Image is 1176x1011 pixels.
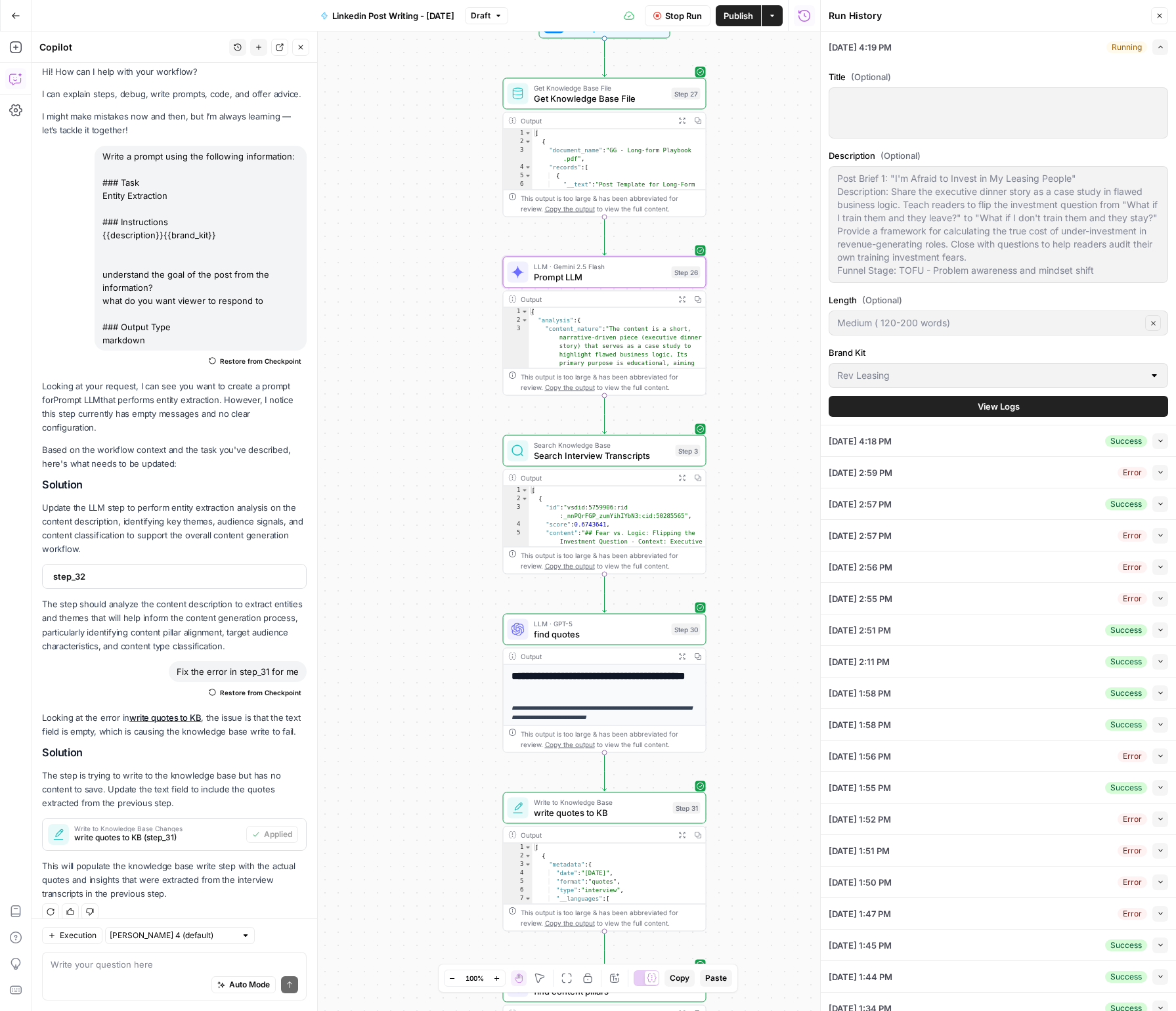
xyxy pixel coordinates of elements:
[829,396,1168,417] button: View Logs
[74,832,241,844] span: write quotes to KB (step_31)
[829,655,890,668] span: [DATE] 2:11 PM
[504,878,533,886] div: 5
[504,869,533,878] div: 4
[504,308,529,316] div: 1
[1118,845,1147,857] div: Error
[716,5,761,26] button: Publish
[672,624,701,635] div: Step 30
[545,562,595,570] span: Copy the output
[110,929,236,942] input: Claude Sonnet 4 (default)
[504,895,533,903] div: 7
[829,529,892,542] span: [DATE] 2:57 PM
[672,88,701,100] div: Step 27
[332,9,454,22] span: Linkedin Post Writing - [DATE]
[521,294,670,305] div: Output
[471,10,490,22] span: Draft
[313,5,462,26] button: Linkedin Post Writing - [DATE]
[664,970,695,987] button: Copy
[465,7,508,24] button: Draft
[264,828,292,840] span: Applied
[829,970,892,983] span: [DATE] 1:44 PM
[603,39,607,77] g: Edge from start to step_27
[42,379,307,435] p: Looking at your request, I can see you want to create a prompt for that performs entity extractio...
[53,395,100,405] span: Prompt LLM
[521,729,701,750] div: This output is too large & has been abbreviated for review. to view the full content.
[42,746,307,759] h2: Solution
[504,138,533,146] div: 2
[829,41,892,54] span: [DATE] 4:19 PM
[39,41,225,54] div: Copilot
[211,976,276,993] button: Auto Mode
[534,270,666,284] span: Prompt LLM
[603,396,607,434] g: Edge from step_26 to step_3
[829,718,891,731] span: [DATE] 1:58 PM
[42,597,307,653] p: The step should analyze the content description to extract entities and themes that will help inf...
[1118,561,1147,573] div: Error
[1105,687,1147,699] div: Success
[521,550,701,571] div: This output is too large & has been abbreviated for review. to view the full content.
[503,78,707,217] div: Get Knowledge Base FileGet Knowledge Base FileStep 27Output[ { "document_name":"GG - Long-form Pl...
[504,486,529,495] div: 1
[1105,719,1147,731] div: Success
[1118,593,1147,605] div: Error
[53,570,293,583] span: step_32
[95,146,307,351] div: Write a prompt using the following information: ### Task Entity Extraction ### Instructions {{des...
[42,479,307,491] h2: Solution
[42,110,307,137] p: I might make mistakes now and then, but I’m always learning — let’s tackle it together!
[829,876,892,889] span: [DATE] 1:50 PM
[1105,498,1147,510] div: Success
[829,435,892,448] span: [DATE] 4:18 PM
[521,116,670,126] div: Output
[504,495,529,504] div: 2
[42,65,307,79] p: Hi! How can I help with your workflow?
[851,70,891,83] span: (Optional)
[534,92,666,105] span: Get Knowledge Base File
[829,466,892,479] span: [DATE] 2:59 PM
[603,753,607,791] g: Edge from step_30 to step_31
[525,861,532,869] span: Toggle code folding, rows 3 through 14
[504,886,533,895] div: 6
[521,308,529,316] span: Toggle code folding, rows 1 through 7
[504,504,529,521] div: 3
[504,903,533,912] div: 8
[525,163,532,172] span: Toggle code folding, rows 4 through 8
[504,844,533,852] div: 1
[1105,435,1147,447] div: Success
[525,138,532,146] span: Toggle code folding, rows 2 through 9
[504,129,533,138] div: 1
[829,907,891,920] span: [DATE] 1:47 PM
[534,797,668,807] span: Write to Knowledge Base
[829,939,892,952] span: [DATE] 1:45 PM
[204,685,307,700] button: Restore from Checkpoint
[829,781,891,794] span: [DATE] 1:55 PM
[1105,782,1147,794] div: Success
[42,443,307,471] p: Based on the workflow context and the task you've described, here's what needs to be updated:
[534,618,666,629] span: LLM · GPT-5
[665,9,702,22] span: Stop Run
[534,806,668,819] span: write quotes to KB
[42,711,307,739] p: Looking at the error in , the issue is that the text field is empty, which is causing the knowled...
[670,972,689,984] span: Copy
[1118,813,1147,825] div: Error
[829,293,1168,307] label: Length
[42,859,307,901] p: This will populate the knowledge base write step with the actual quotes and insights that were ex...
[829,70,1168,83] label: Title
[676,445,701,457] div: Step 3
[504,316,529,325] div: 2
[545,205,595,213] span: Copy the output
[829,624,891,637] span: [DATE] 2:51 PM
[204,353,307,369] button: Restore from Checkpoint
[1118,750,1147,762] div: Error
[881,149,921,162] span: (Optional)
[829,750,891,763] span: [DATE] 1:56 PM
[220,356,301,366] span: Restore from Checkpoint
[169,661,307,682] div: Fix the error in step_31 for me
[504,172,533,181] div: 5
[521,830,670,840] div: Output
[525,895,532,903] span: Toggle code folding, rows 7 through 9
[525,129,532,138] span: Toggle code folding, rows 1 through 10
[829,498,892,511] span: [DATE] 2:57 PM
[504,521,529,529] div: 4
[534,83,666,93] span: Get Knowledge Base File
[521,651,670,662] div: Output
